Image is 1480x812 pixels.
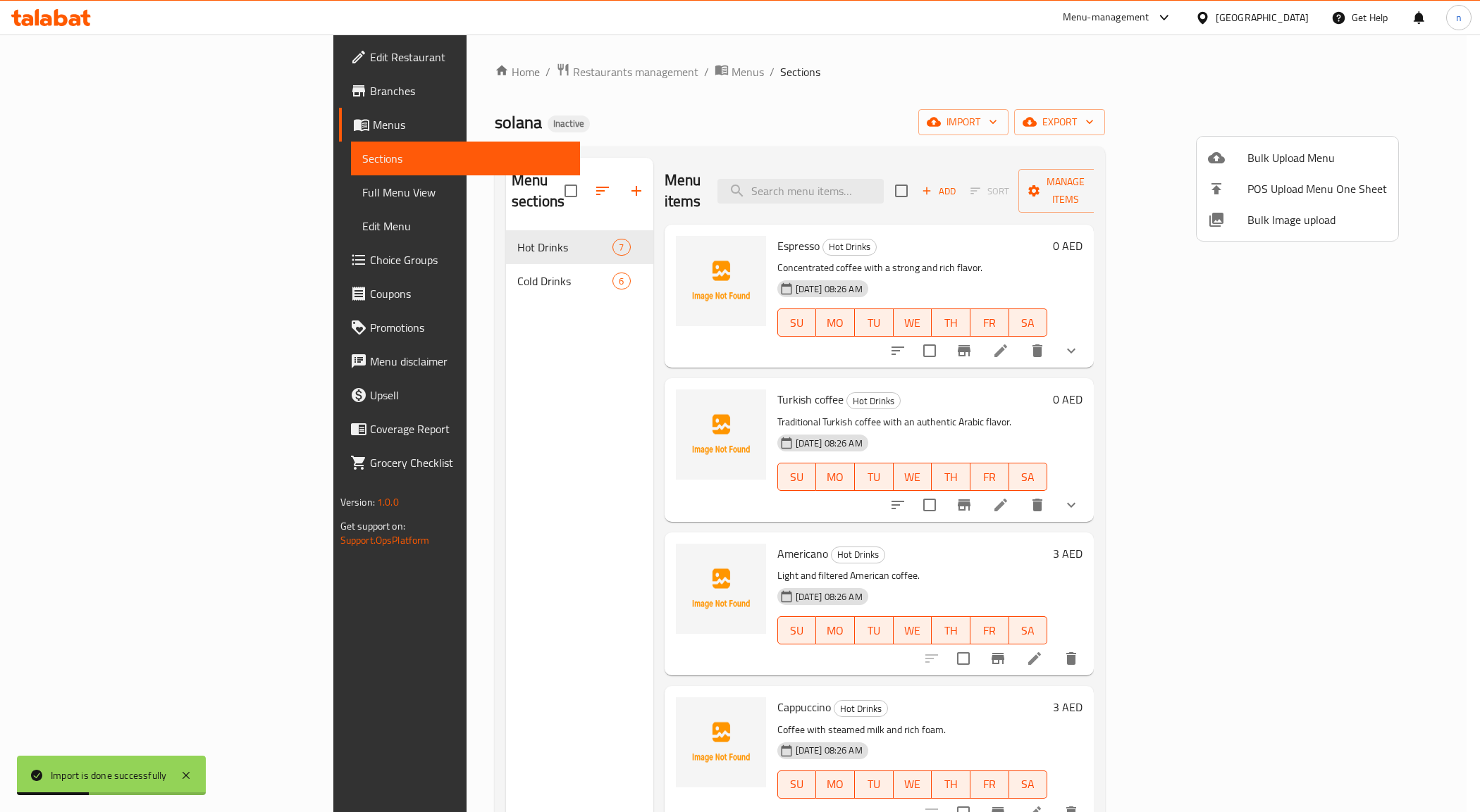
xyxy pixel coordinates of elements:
[1247,211,1387,228] span: Bulk Image upload
[1247,180,1387,197] span: POS Upload Menu One Sheet
[51,768,166,783] div: Import is done successfully
[1247,149,1387,166] span: Bulk Upload Menu
[1197,142,1398,173] li: Upload bulk menu
[1197,173,1398,204] li: POS Upload Menu One Sheet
